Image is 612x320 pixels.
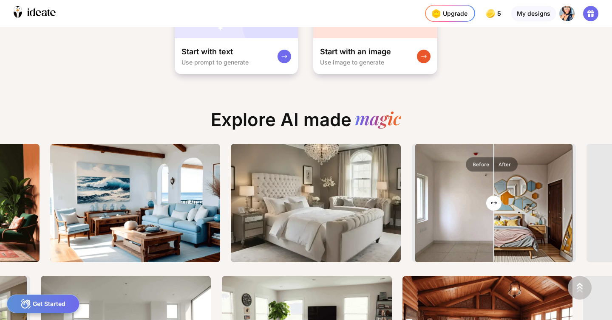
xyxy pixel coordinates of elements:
img: Thumbnailexplore-image9.png [231,144,401,262]
div: My designs [511,6,556,21]
div: Get Started [7,295,79,313]
div: Start with text [181,47,233,57]
img: upgrade-nav-btn-icon.gif [429,7,443,20]
div: magic [355,109,401,130]
div: Use image to generate [320,59,384,66]
div: Upgrade [429,7,467,20]
span: 5 [497,10,503,17]
div: Explore AI made [204,109,408,137]
div: Use prompt to generate [181,59,249,66]
div: Start with an image [320,47,391,57]
img: IMG_3873%202.jpg [559,6,575,21]
img: ThumbnailOceanlivingroom.png [50,144,220,262]
img: After image [415,144,575,262]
